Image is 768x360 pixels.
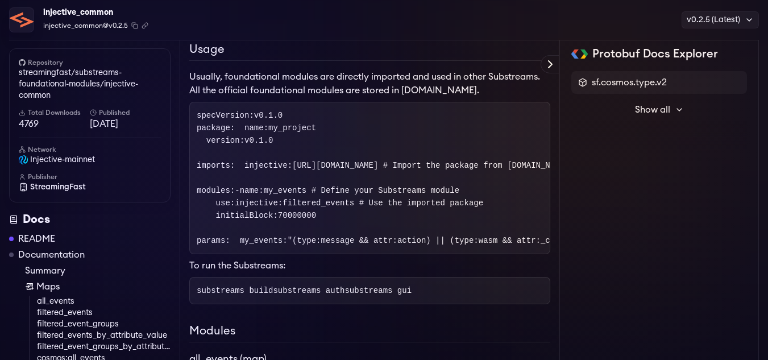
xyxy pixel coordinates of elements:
span: substreams gui [344,286,412,295]
span: # Use the imported package [359,198,483,208]
span: params [197,236,225,245]
span: v0.1.0 [254,111,283,120]
a: Maps [25,280,171,293]
a: Documentation [18,248,85,262]
h6: Publisher [19,172,161,181]
img: Map icon [25,282,34,291]
span: injective-mainnet [30,154,95,165]
span: : [197,198,483,208]
span: package [197,123,230,133]
h6: Published [90,108,161,117]
span: v0.1.0 [244,136,273,145]
span: 4769 [19,117,90,131]
img: injective-mainnet [19,155,28,164]
span: injective [244,161,288,170]
span: [DATE] [90,117,161,131]
button: Show all [571,98,747,121]
a: all_events [37,296,171,307]
span: : [197,236,230,245]
h6: Total Downloads [19,108,90,117]
a: filtered_events_by_attribute_value [37,330,171,341]
span: - : [235,186,459,195]
h2: Modules [189,322,550,342]
span: : [197,161,235,170]
span: my_events [240,236,283,245]
button: Copy .spkg link to clipboard [142,22,148,29]
span: injective:filtered_events [235,198,354,208]
div: Docs [9,212,171,227]
span: name [244,123,264,133]
h6: Network [19,145,161,154]
span: : [197,211,316,220]
a: filtered_event_groups [37,318,171,330]
a: StreamingFast [19,181,161,193]
span: : [197,186,235,195]
span: "(type:message && attr:action) || (type:wasm && attr:_contract_address)" [288,236,632,245]
a: injective-mainnet [19,154,161,165]
div: v0.2.5 (Latest) [682,11,759,28]
span: my_project [268,123,316,133]
span: : [235,161,569,170]
span: initialBlock [216,211,273,220]
a: filtered_events [37,307,171,318]
span: imports [197,161,230,170]
a: streamingfast/substreams-foundational-modules/injective-common [19,67,161,101]
a: Summary [25,264,171,278]
p: To run the Substreams: [189,259,550,272]
div: injective_common [43,5,148,20]
img: github [19,59,26,66]
span: use [216,198,230,208]
img: Protobuf [571,49,588,59]
span: modules [197,186,230,195]
span: : [197,136,273,145]
span: 70000000 [278,211,316,220]
span: # Define your Substreams module [312,186,459,195]
span: [URL][DOMAIN_NAME] [292,161,378,170]
span: StreamingFast [30,181,86,193]
a: filtered_event_groups_by_attribute_value [37,341,171,353]
a: README [18,232,55,246]
img: Package Logo [10,8,34,32]
span: substreams build [197,286,273,295]
span: sf.cosmos.type.v2 [592,76,667,89]
h2: Protobuf Docs Explorer [592,46,718,62]
span: my_events [264,186,307,195]
span: substreams auth [273,286,344,295]
button: Copy package name and version [131,22,138,29]
h6: Repository [19,58,161,67]
span: version [206,136,240,145]
span: : [197,111,283,120]
span: : [235,123,316,133]
p: Usually, foundational modules are directly imported and used in other Substreams. All the officia... [189,70,550,97]
span: # Import the package from [DOMAIN_NAME] [383,161,570,170]
span: injective_common@v0.2.5 [43,20,128,31]
h2: Usage [189,41,550,61]
span: specVersion [197,111,249,120]
span: Show all [635,103,670,117]
span: : [197,123,235,133]
span: name [240,186,259,195]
